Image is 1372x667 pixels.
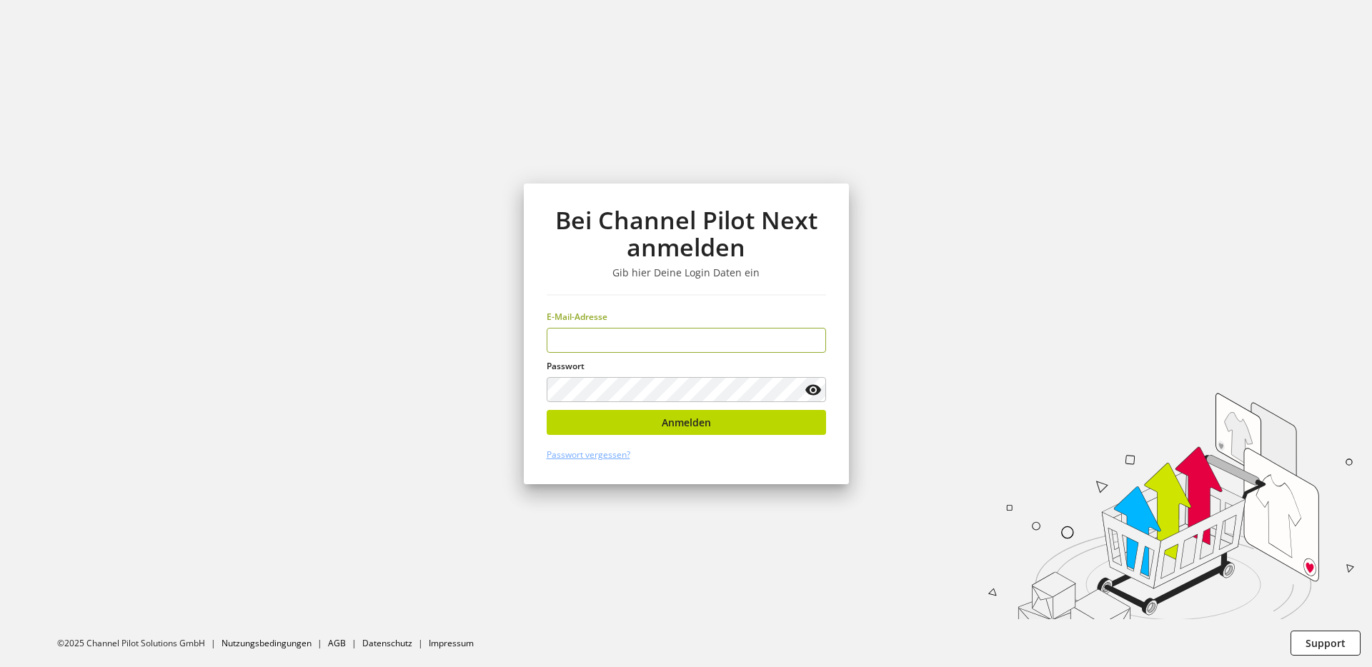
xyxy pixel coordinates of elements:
a: Nutzungsbedingungen [222,637,312,649]
span: Passwort [547,360,585,372]
h1: Bei Channel Pilot Next anmelden [547,206,826,261]
a: AGB [328,637,346,649]
a: Impressum [429,637,474,649]
h3: Gib hier Deine Login Daten ein [547,266,826,279]
li: ©2025 Channel Pilot Solutions GmbH [57,637,222,650]
span: Support [1306,636,1346,651]
button: Support [1291,631,1361,656]
a: Passwort vergessen? [547,448,630,461]
span: Anmelden [662,415,711,430]
button: Anmelden [547,410,826,435]
a: Datenschutz [362,637,412,649]
span: E-Mail-Adresse [547,311,607,323]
